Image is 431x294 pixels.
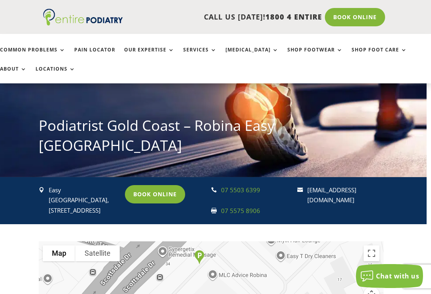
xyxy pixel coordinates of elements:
span:  [211,208,217,213]
img: logo (1) [43,9,123,26]
a: Entire Podiatry [43,19,123,27]
span:  [297,187,303,193]
div: Parking [191,247,208,267]
span:  [211,187,217,193]
span: Chat with us [376,272,419,280]
a: [MEDICAL_DATA] [225,47,279,64]
a: 07 5503 6399 [221,186,260,194]
a: Pain Locator [74,47,115,64]
a: Services [183,47,217,64]
h1: Podiatrist Gold Coast – Robina Easy [GEOGRAPHIC_DATA] [39,116,384,160]
p: CALL US [DATE]! [123,12,322,22]
a: Shop Foot Care [352,47,407,64]
button: Chat with us [356,264,423,288]
button: Show satellite imagery [75,245,120,261]
span: 1800 4 ENTIRE [265,12,322,22]
button: Toggle fullscreen view [364,245,380,261]
a: 07 5575 8906 [221,207,260,215]
a: Locations [36,66,75,83]
button: Show street map [43,245,75,261]
a: Book Online [325,8,385,26]
a: Book Online [125,185,185,203]
span:  [39,187,44,193]
a: Shop Footwear [287,47,343,64]
a: [EMAIL_ADDRESS][DOMAIN_NAME] [307,186,356,204]
a: Our Expertise [124,47,174,64]
p: Easy [GEOGRAPHIC_DATA], [STREET_ADDRESS] [49,185,120,216]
